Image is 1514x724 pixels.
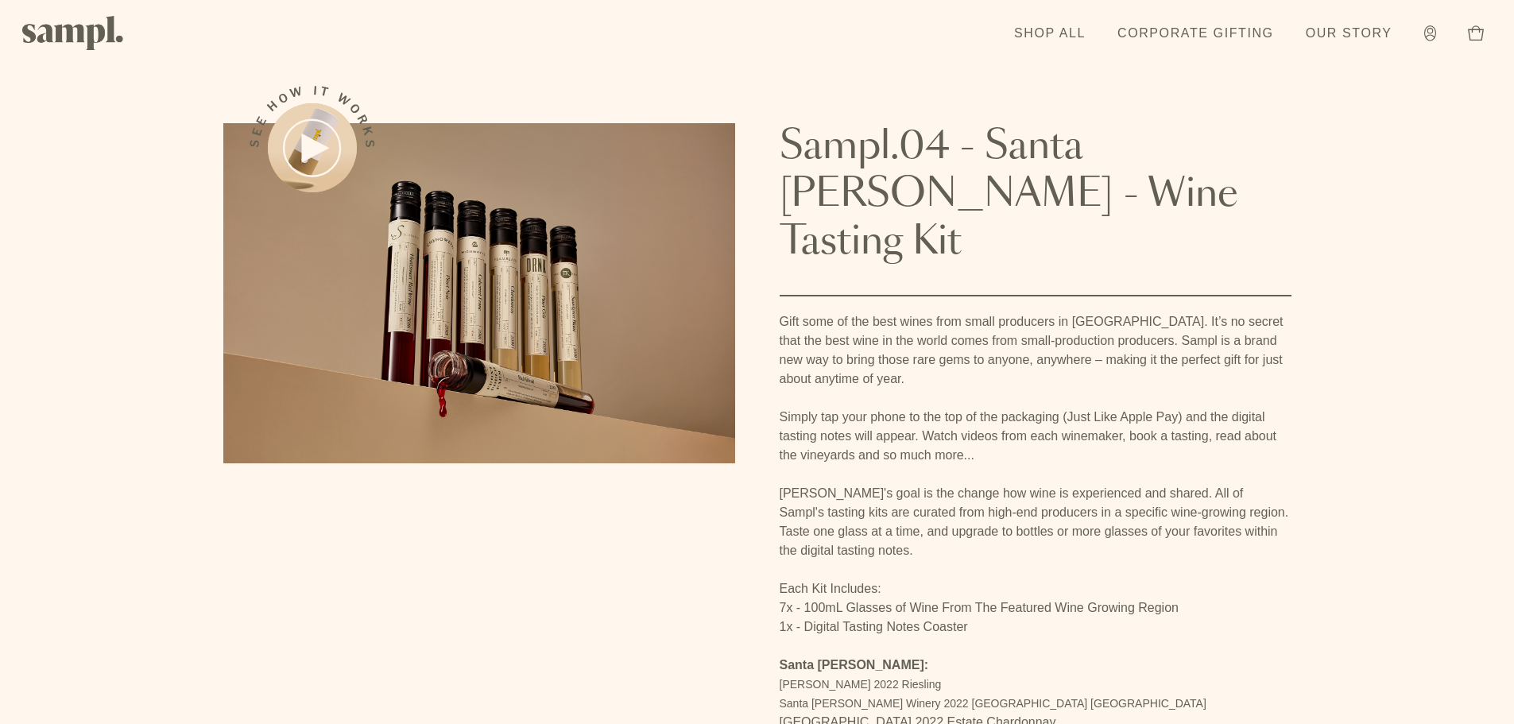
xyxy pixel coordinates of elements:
[1109,16,1282,51] a: Corporate Gifting
[780,658,929,672] strong: Santa [PERSON_NAME]:
[1298,16,1400,51] a: Our Story
[780,697,1206,710] span: Santa [PERSON_NAME] Winery 2022 [GEOGRAPHIC_DATA] [GEOGRAPHIC_DATA]
[1006,16,1094,51] a: Shop All
[223,123,735,463] img: Sampl.04 - Santa Barbara - Wine Tasting Kit
[22,16,124,50] img: Sampl logo
[780,123,1291,266] h1: Sampl.04 - Santa [PERSON_NAME] - Wine Tasting Kit
[780,678,942,691] span: [PERSON_NAME] 2022 Riesling
[268,103,357,192] button: See how it works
